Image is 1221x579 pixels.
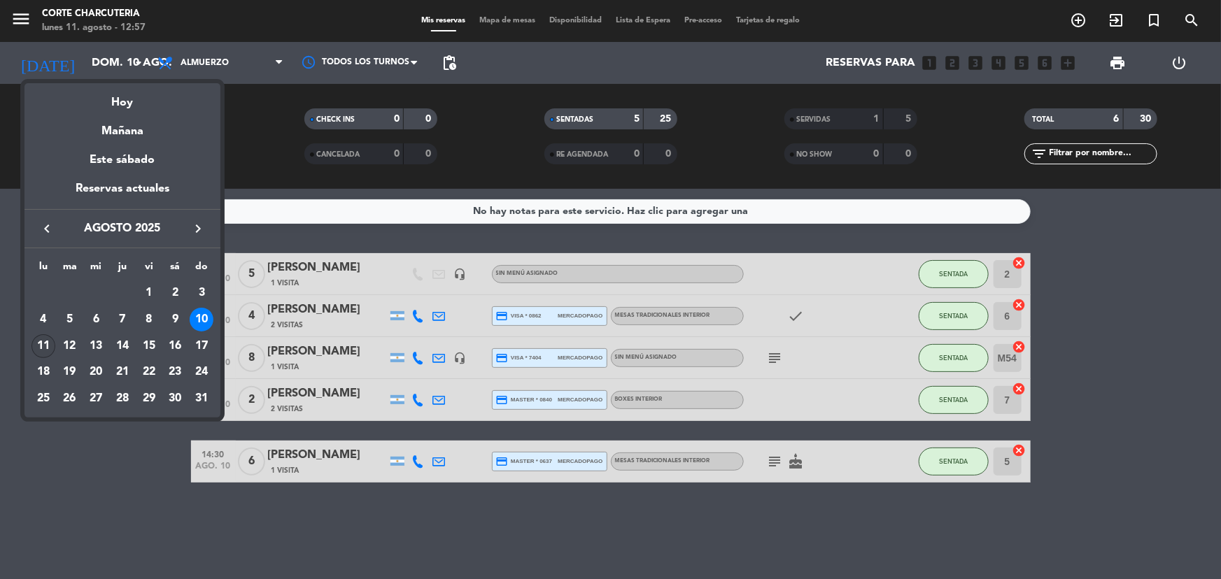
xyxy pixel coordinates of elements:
th: miércoles [83,259,109,280]
div: 1 [137,281,161,305]
td: 1 de agosto de 2025 [136,280,162,306]
div: 5 [58,308,82,331]
th: viernes [136,259,162,280]
div: 20 [84,360,108,384]
td: 10 de agosto de 2025 [188,306,215,333]
td: 29 de agosto de 2025 [136,385,162,412]
td: 4 de agosto de 2025 [30,306,57,333]
div: 24 [190,360,213,384]
td: 15 de agosto de 2025 [136,333,162,359]
div: 3 [190,281,213,305]
td: AGO. [30,280,136,306]
td: 8 de agosto de 2025 [136,306,162,333]
td: 5 de agosto de 2025 [57,306,83,333]
div: 26 [58,387,82,410]
div: 13 [84,334,108,358]
td: 19 de agosto de 2025 [57,359,83,386]
button: keyboard_arrow_left [34,220,59,238]
div: 6 [84,308,108,331]
div: 27 [84,387,108,410]
td: 14 de agosto de 2025 [109,333,136,359]
td: 21 de agosto de 2025 [109,359,136,386]
td: 20 de agosto de 2025 [83,359,109,386]
div: 21 [111,360,134,384]
div: 16 [163,334,187,358]
th: martes [57,259,83,280]
div: 18 [31,360,55,384]
td: 18 de agosto de 2025 [30,359,57,386]
th: jueves [109,259,136,280]
div: 10 [190,308,213,331]
td: 27 de agosto de 2025 [83,385,109,412]
td: 6 de agosto de 2025 [83,306,109,333]
td: 13 de agosto de 2025 [83,333,109,359]
div: 9 [163,308,187,331]
td: 17 de agosto de 2025 [188,333,215,359]
div: 22 [137,360,161,384]
div: 12 [58,334,82,358]
div: 15 [137,334,161,358]
div: 29 [137,387,161,410]
div: 19 [58,360,82,384]
div: 8 [137,308,161,331]
td: 2 de agosto de 2025 [162,280,189,306]
td: 9 de agosto de 2025 [162,306,189,333]
td: 23 de agosto de 2025 [162,359,189,386]
td: 25 de agosto de 2025 [30,385,57,412]
div: Hoy [24,83,220,112]
div: Este sábado [24,141,220,180]
td: 28 de agosto de 2025 [109,385,136,412]
td: 24 de agosto de 2025 [188,359,215,386]
div: 30 [163,387,187,410]
td: 22 de agosto de 2025 [136,359,162,386]
div: 2 [163,281,187,305]
td: 7 de agosto de 2025 [109,306,136,333]
div: 4 [31,308,55,331]
td: 16 de agosto de 2025 [162,333,189,359]
td: 26 de agosto de 2025 [57,385,83,412]
div: Reservas actuales [24,180,220,208]
div: 25 [31,387,55,410]
button: keyboard_arrow_right [185,220,211,238]
td: 31 de agosto de 2025 [188,385,215,412]
td: 11 de agosto de 2025 [30,333,57,359]
th: lunes [30,259,57,280]
i: keyboard_arrow_right [190,220,206,237]
div: 17 [190,334,213,358]
div: 28 [111,387,134,410]
td: 12 de agosto de 2025 [57,333,83,359]
div: Mañana [24,112,220,141]
th: sábado [162,259,189,280]
div: 11 [31,334,55,358]
div: 7 [111,308,134,331]
div: 14 [111,334,134,358]
div: 31 [190,387,213,410]
span: agosto 2025 [59,220,185,238]
td: 30 de agosto de 2025 [162,385,189,412]
div: 23 [163,360,187,384]
td: 3 de agosto de 2025 [188,280,215,306]
i: keyboard_arrow_left [38,220,55,237]
th: domingo [188,259,215,280]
